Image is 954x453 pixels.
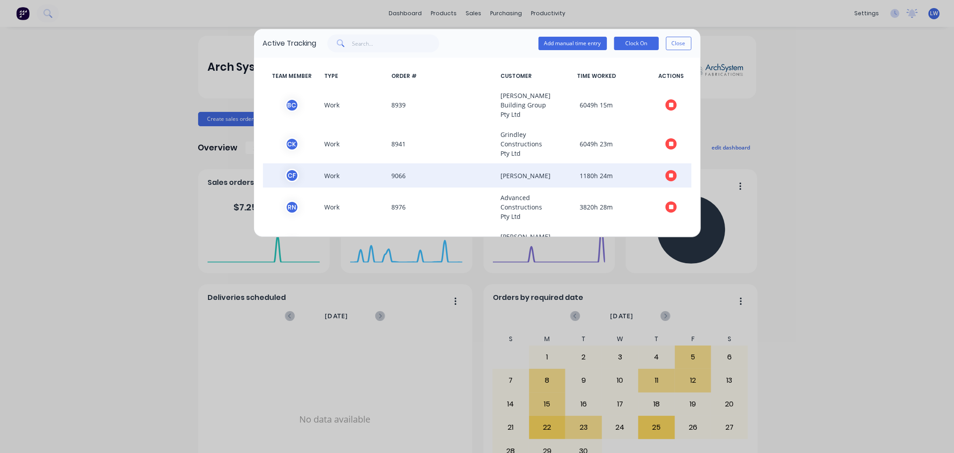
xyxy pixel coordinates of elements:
[388,193,497,221] span: 8976
[542,72,651,80] span: TIME WORKED
[285,201,299,214] div: R N
[651,72,691,80] span: ACTIONS
[388,91,497,119] span: 8939
[321,232,388,260] span: Work
[352,34,439,52] input: Search...
[542,91,651,119] span: 6049h 15m
[321,91,388,119] span: Work
[497,91,542,119] span: [PERSON_NAME] Building Group Pty Ltd
[666,37,691,50] button: Close
[538,37,607,50] button: Add manual time entry
[388,169,497,182] span: 9066
[321,169,388,182] span: Work
[263,72,321,80] span: TEAM MEMBER
[388,130,497,158] span: 8941
[497,232,542,260] span: [PERSON_NAME] Building Group Pty Ltd
[614,37,659,50] button: Clock On
[388,232,497,260] span: 8939
[285,98,299,112] div: B C
[321,193,388,221] span: Work
[497,193,542,221] span: Advanced Constructions Pty Ltd
[542,169,651,182] span: 1180h 24m
[542,232,651,260] span: 6049h 22m
[542,193,651,221] span: 3820h 28m
[497,130,542,158] span: Grindley Constructions Pty Ltd
[497,72,542,80] span: CUSTOMER
[285,169,299,182] div: C F
[321,72,388,80] span: TYPE
[285,137,299,151] div: C K
[263,38,317,49] div: Active Tracking
[321,130,388,158] span: Work
[388,72,497,80] span: ORDER #
[497,169,542,182] span: [PERSON_NAME]
[542,130,651,158] span: 6049h 23m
